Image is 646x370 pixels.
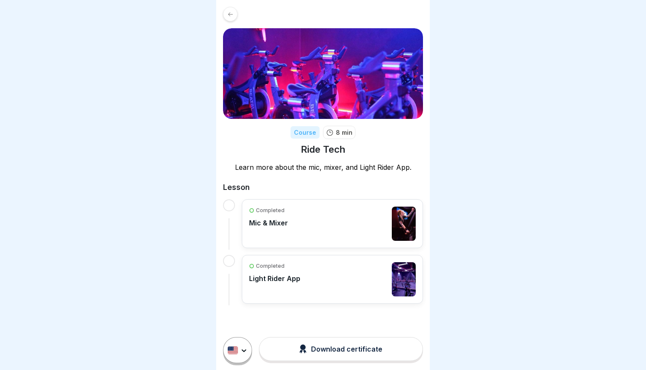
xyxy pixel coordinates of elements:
p: Light Rider App [249,274,300,283]
img: vo6qhssa0g1ejjlbymltehny.png [223,28,423,119]
img: us.svg [228,346,238,354]
p: Learn more about the mic, mixer, and Light Rider App. [223,163,423,172]
div: Course [291,126,320,139]
button: Download certificate [259,337,423,361]
a: CompletedLight Rider App [249,262,416,296]
img: cljrv53wg05a3eu01lj6nhfzi.png [392,262,416,296]
div: Download certificate [299,344,382,354]
p: Mic & Mixer [249,219,288,227]
h1: Ride Tech [301,143,345,156]
p: 8 min [336,128,352,137]
p: Completed [256,262,285,270]
h2: Lesson [223,182,423,192]
p: Completed [256,207,285,214]
a: CompletedMic & Mixer [249,207,416,241]
img: cljrv52l4059teu01hv4bxqnh.jpg [392,207,416,241]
